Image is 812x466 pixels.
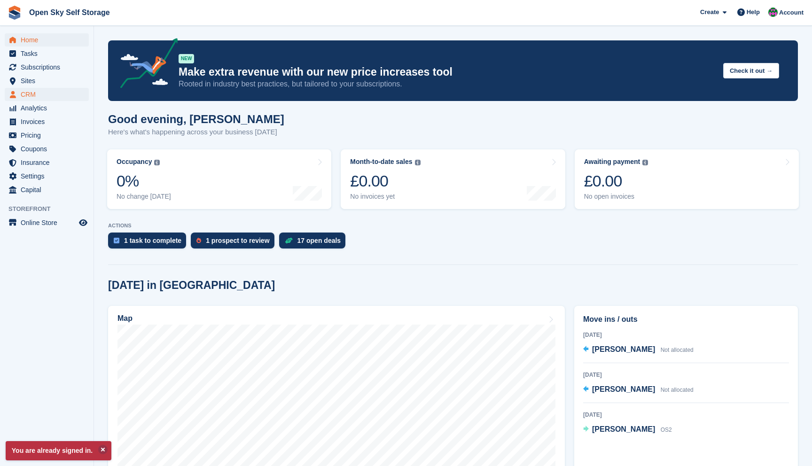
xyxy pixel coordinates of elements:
img: Richard Baker [768,8,778,17]
span: Not allocated [661,347,694,353]
div: No change [DATE] [117,193,171,201]
a: menu [5,129,89,142]
a: menu [5,156,89,169]
div: 0% [117,171,171,191]
a: [PERSON_NAME] Not allocated [583,344,694,356]
a: Open Sky Self Storage [25,5,114,20]
span: [PERSON_NAME] [592,385,655,393]
div: [DATE] [583,411,789,419]
p: Here's what's happening across your business [DATE] [108,127,284,138]
a: [PERSON_NAME] OS2 [583,424,672,436]
span: Sites [21,74,77,87]
span: Home [21,33,77,47]
img: icon-info-grey-7440780725fd019a000dd9b08b2336e03edf1995a4989e88bcd33f0948082b44.svg [642,160,648,165]
span: Create [700,8,719,17]
a: menu [5,115,89,128]
span: CRM [21,88,77,101]
img: task-75834270c22a3079a89374b754ae025e5fb1db73e45f91037f5363f120a921f8.svg [114,238,119,243]
span: Not allocated [661,387,694,393]
a: menu [5,33,89,47]
a: menu [5,74,89,87]
img: icon-info-grey-7440780725fd019a000dd9b08b2336e03edf1995a4989e88bcd33f0948082b44.svg [154,160,160,165]
span: Subscriptions [21,61,77,74]
div: No invoices yet [350,193,420,201]
img: price-adjustments-announcement-icon-8257ccfd72463d97f412b2fc003d46551f7dbcb40ab6d574587a9cd5c0d94... [112,38,178,92]
a: 17 open deals [279,233,351,253]
span: Online Store [21,216,77,229]
a: Occupancy 0% No change [DATE] [107,149,331,209]
div: 1 task to complete [124,237,181,244]
div: Occupancy [117,158,152,166]
a: Awaiting payment £0.00 No open invoices [575,149,799,209]
h1: Good evening, [PERSON_NAME] [108,113,284,125]
span: [PERSON_NAME] [592,345,655,353]
a: menu [5,183,89,196]
span: Capital [21,183,77,196]
a: menu [5,170,89,183]
a: menu [5,101,89,115]
span: Invoices [21,115,77,128]
div: 17 open deals [297,237,341,244]
p: Rooted in industry best practices, but tailored to your subscriptions. [179,79,716,89]
span: Tasks [21,47,77,60]
img: stora-icon-8386f47178a22dfd0bd8f6a31ec36ba5ce8667c1dd55bd0f319d3a0aa187defe.svg [8,6,22,20]
span: OS2 [661,427,672,433]
span: Settings [21,170,77,183]
a: menu [5,61,89,74]
a: Month-to-date sales £0.00 No invoices yet [341,149,565,209]
img: deal-1b604bf984904fb50ccaf53a9ad4b4a5d6e5aea283cecdc64d6e3604feb123c2.svg [285,237,293,244]
span: Insurance [21,156,77,169]
h2: [DATE] in [GEOGRAPHIC_DATA] [108,279,275,292]
div: 1 prospect to review [206,237,269,244]
span: Help [747,8,760,17]
h2: Move ins / outs [583,314,789,325]
p: ACTIONS [108,223,798,229]
p: You are already signed in. [6,441,111,460]
div: [DATE] [583,331,789,339]
a: menu [5,142,89,155]
div: £0.00 [350,171,420,191]
span: Coupons [21,142,77,155]
span: [PERSON_NAME] [592,425,655,433]
div: £0.00 [584,171,648,191]
div: No open invoices [584,193,648,201]
a: menu [5,88,89,101]
span: Account [779,8,804,17]
img: icon-info-grey-7440780725fd019a000dd9b08b2336e03edf1995a4989e88bcd33f0948082b44.svg [415,160,421,165]
div: [DATE] [583,371,789,379]
span: Analytics [21,101,77,115]
button: Check it out → [723,63,779,78]
a: 1 prospect to review [191,233,279,253]
a: menu [5,216,89,229]
span: Pricing [21,129,77,142]
p: Make extra revenue with our new price increases tool [179,65,716,79]
a: [PERSON_NAME] Not allocated [583,384,694,396]
div: Month-to-date sales [350,158,412,166]
div: Awaiting payment [584,158,640,166]
div: NEW [179,54,194,63]
h2: Map [117,314,133,323]
img: prospect-51fa495bee0391a8d652442698ab0144808aea92771e9ea1ae160a38d050c398.svg [196,238,201,243]
a: menu [5,47,89,60]
a: 1 task to complete [108,233,191,253]
a: Preview store [78,217,89,228]
span: Storefront [8,204,94,214]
